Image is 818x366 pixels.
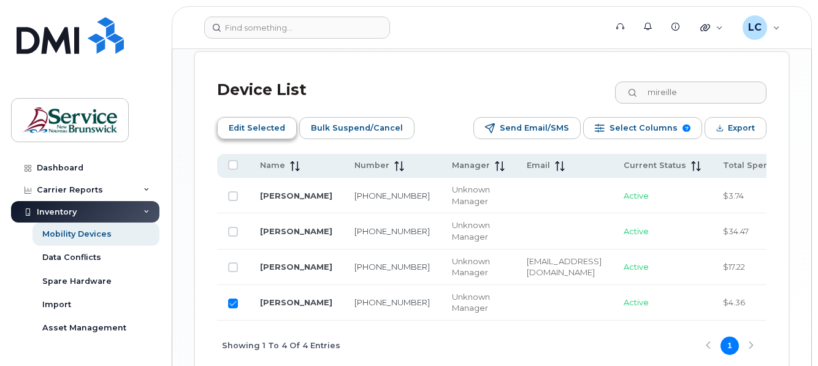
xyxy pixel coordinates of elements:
[452,160,490,171] span: Manager
[217,74,307,106] div: Device List
[354,297,430,307] a: [PHONE_NUMBER]
[583,117,702,139] button: Select Columns 7
[452,184,505,207] div: Unknown Manager
[354,262,430,272] a: [PHONE_NUMBER]
[527,160,550,171] span: Email
[728,119,755,137] span: Export
[723,297,745,307] span: $4.36
[723,262,745,272] span: $17.22
[473,117,581,139] button: Send Email/SMS
[692,15,732,40] div: Quicklinks
[260,226,332,236] a: [PERSON_NAME]
[354,226,430,236] a: [PHONE_NUMBER]
[527,256,602,278] span: [EMAIL_ADDRESS][DOMAIN_NAME]
[354,191,430,200] a: [PHONE_NUMBER]
[452,256,505,278] div: Unknown Manager
[452,291,505,314] div: Unknown Manager
[624,226,649,236] span: Active
[734,15,789,40] div: Lenentine, Carrie (EECD/EDPE)
[721,337,739,355] button: Page 1
[311,119,403,137] span: Bulk Suspend/Cancel
[723,226,749,236] span: $34.47
[229,119,285,137] span: Edit Selected
[222,337,340,355] span: Showing 1 To 4 Of 4 Entries
[260,160,285,171] span: Name
[705,117,766,139] button: Export
[260,191,332,200] a: [PERSON_NAME]
[610,119,678,137] span: Select Columns
[299,117,415,139] button: Bulk Suspend/Cancel
[260,297,332,307] a: [PERSON_NAME]
[624,297,649,307] span: Active
[624,160,686,171] span: Current Status
[624,191,649,200] span: Active
[452,219,505,242] div: Unknown Manager
[260,262,332,272] a: [PERSON_NAME]
[615,82,766,104] input: Search Device List ...
[217,117,297,139] button: Edit Selected
[723,191,744,200] span: $3.74
[204,17,390,39] input: Find something...
[354,160,389,171] span: Number
[500,119,569,137] span: Send Email/SMS
[748,20,762,35] span: LC
[723,160,774,171] span: Total Spend
[682,124,690,132] span: 7
[624,262,649,272] span: Active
